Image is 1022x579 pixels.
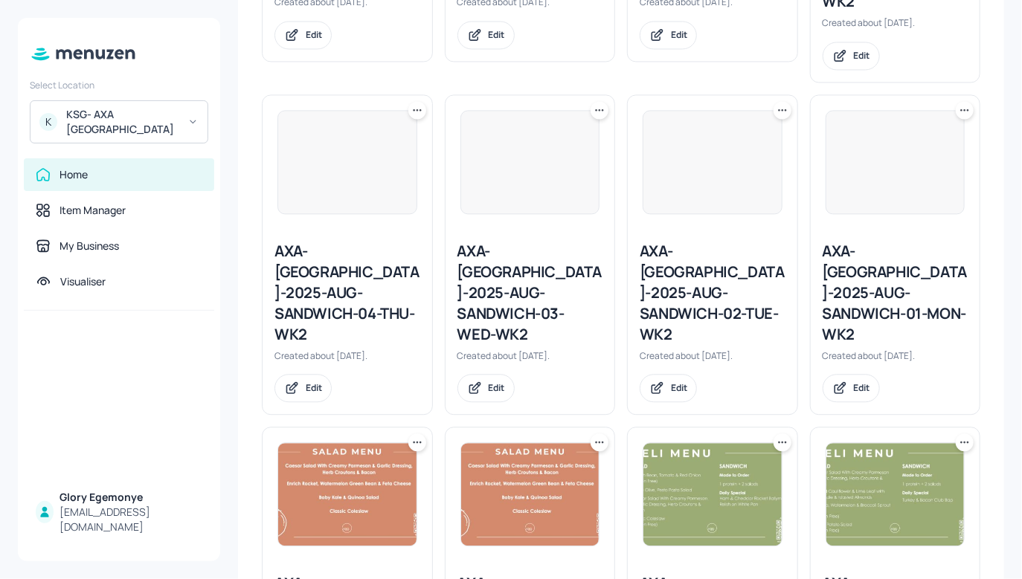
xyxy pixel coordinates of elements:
[489,28,505,41] div: Edit
[671,381,687,394] div: Edit
[30,79,208,91] div: Select Location
[274,241,420,345] div: AXA-[GEOGRAPHIC_DATA]-2025-AUG-SANDWICH-04-THU-WK2
[60,203,126,218] div: Item Manager
[854,381,870,394] div: Edit
[306,28,322,41] div: Edit
[823,241,968,345] div: AXA-[GEOGRAPHIC_DATA]-2025-AUG-SANDWICH-01-MON-WK2
[60,505,202,534] div: [EMAIL_ADDRESS][DOMAIN_NAME]
[274,349,420,362] div: Created about [DATE].
[640,349,785,362] div: Created about [DATE].
[457,349,603,362] div: Created about [DATE].
[489,381,505,394] div: Edit
[461,443,600,546] img: 2025-08-21-1755782667907ao7tep3b0g.jpeg
[826,443,965,546] img: 2025-08-29-1756475489223ozk3295w7oi.jpeg
[643,443,782,546] img: 2025-08-19-1755616353685mjtlix803an.jpeg
[823,16,968,29] div: Created about [DATE].
[823,349,968,362] div: Created about [DATE].
[60,274,106,289] div: Visualiser
[60,490,202,505] div: Glory Egemonye
[306,381,322,394] div: Edit
[60,167,88,182] div: Home
[60,239,119,253] div: My Business
[457,241,603,345] div: AXA-[GEOGRAPHIC_DATA]-2025-AUG-SANDWICH-03-WED-WK2
[854,49,870,62] div: Edit
[39,113,57,131] div: K
[640,241,785,345] div: AXA-[GEOGRAPHIC_DATA]-2025-AUG-SANDWICH-02-TUE-WK2
[278,443,417,546] img: 2025-08-21-1755782667907ao7tep3b0g.jpeg
[671,28,687,41] div: Edit
[66,107,179,137] div: KSG- AXA [GEOGRAPHIC_DATA]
